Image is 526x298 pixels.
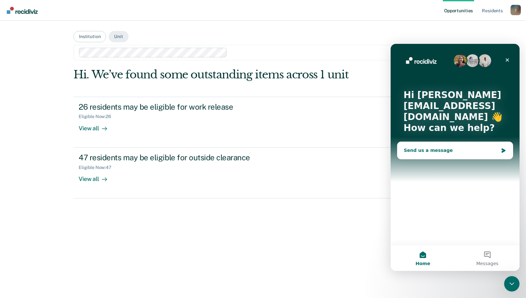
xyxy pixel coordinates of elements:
[79,170,115,183] div: View all
[7,7,38,14] img: Recidiviz
[73,148,453,198] a: 47 residents may be eligible for outside clearanceEligible Now:47View all
[511,5,521,15] button: Profile dropdown button
[79,165,117,170] div: Eligible Now : 47
[391,44,520,271] iframe: Intercom live chat
[504,276,520,292] iframe: Intercom live chat
[79,114,116,119] div: Eligible Now : 26
[79,153,305,162] div: 47 residents may be eligible for outside clearance
[79,102,305,112] div: 26 residents may be eligible for work release
[79,119,115,132] div: View all
[73,31,106,42] button: Institution
[73,97,453,148] a: 26 residents may be eligible for work releaseEligible Now:26View all
[511,5,521,15] div: J
[73,68,377,81] div: Hi. We’ve found some outstanding items across 1 unit
[109,31,128,42] button: Unit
